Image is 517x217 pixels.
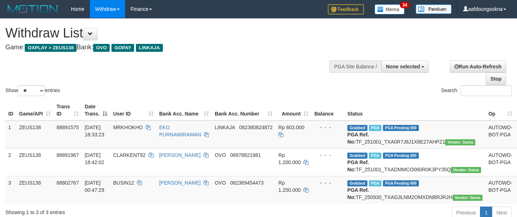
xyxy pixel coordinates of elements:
span: [DATE] 00:47:29 [84,180,104,193]
span: Copy 08978821981 to clipboard [230,152,261,158]
span: Marked by aafsreyleap [369,180,381,186]
span: [DATE] 18:42:02 [84,152,104,165]
span: LINKAJA [136,44,163,52]
td: 2 [5,148,16,176]
th: Game/API: activate to sort column ascending [16,100,54,121]
div: - - - [314,124,342,131]
b: PGA Ref. No: [347,187,369,200]
td: TF_250930_TXAG3LNM2OMXDNBRJR2H [344,176,485,204]
th: Bank Acc. Number: activate to sort column ascending [212,100,275,121]
td: TF_251001_TXA0R7J8J1X8E27AHPZ1 [344,121,485,149]
img: Feedback.jpg [328,4,364,14]
span: OVO [215,152,226,158]
th: ID [5,100,16,121]
h4: Game: Bank: [5,44,338,51]
td: AUTOWD-BOT-PGA [485,121,515,149]
span: BUSIN12 [113,180,134,186]
span: OXPLAY > ZEUS138 [25,44,77,52]
th: Status [344,100,485,121]
a: [PERSON_NAME] [159,180,201,186]
div: - - - [314,179,342,186]
th: Trans ID: activate to sort column ascending [54,100,82,121]
span: GOPAY [111,44,134,52]
span: Vendor URL: https://trx31.1velocity.biz [445,139,475,145]
span: LINKAJA [215,125,235,130]
span: Grabbed [347,180,367,186]
a: [PERSON_NAME] [159,152,201,158]
b: PGA Ref. No: [347,159,369,172]
th: Balance [311,100,344,121]
th: User ID: activate to sort column ascending [110,100,156,121]
span: PGA Pending [383,153,419,159]
a: Stop [486,73,506,85]
td: AUTOWD-BOT-PGA [485,176,515,204]
span: Grabbed [347,153,367,159]
img: MOTION_logo.png [5,4,60,14]
td: ZEUS138 [16,148,54,176]
td: 3 [5,176,16,204]
span: Copy 082380824872 to clipboard [239,125,273,130]
span: 34 [400,2,410,8]
span: PGA Pending [383,180,419,186]
img: Button%20Memo.svg [375,4,405,14]
h1: Withdraw List [5,26,338,40]
button: None selected [381,60,429,73]
th: Op: activate to sort column ascending [485,100,515,121]
div: Showing 1 to 3 of 3 entries [5,206,210,216]
span: Rp 1.250.000 [278,180,301,193]
div: PGA Site Balance / [329,60,381,73]
th: Amount: activate to sort column ascending [275,100,311,121]
span: Vendor URL: https://trx31.1velocity.biz [453,195,483,201]
span: Rp 1.200.000 [278,152,301,165]
td: TF_251001_TXADMMCO060R0K3PY35Q [344,148,485,176]
span: Marked by aafpengsreynich [369,125,381,131]
a: Run Auto-Refresh [450,60,506,73]
label: Show entries [5,85,60,96]
td: AUTOWD-BOT-PGA [485,148,515,176]
span: Rp 803.000 [278,125,304,130]
td: ZEUS138 [16,121,54,149]
span: 88891575 [56,125,79,130]
th: Date Trans.: activate to sort column descending [82,100,110,121]
th: Bank Acc. Name: activate to sort column ascending [156,100,212,121]
td: 1 [5,121,16,149]
select: Showentries [18,85,45,96]
span: None selected [386,64,420,69]
a: EKO PURNAWIRAWAN [159,125,201,137]
span: 88802767 [56,180,79,186]
span: OVO [215,180,226,186]
span: [DATE] 18:33:23 [84,125,104,137]
span: Marked by aafpengsreynich [369,153,381,159]
span: 88891967 [56,152,79,158]
span: MRKHOKHO [113,125,143,130]
b: PGA Ref. No: [347,132,369,145]
span: PGA Pending [383,125,419,131]
div: - - - [314,152,342,159]
td: ZEUS138 [16,176,54,204]
label: Search: [441,85,512,96]
span: CLARKENT92 [113,152,146,158]
span: Copy 082369454473 to clipboard [230,180,264,186]
input: Search: [461,85,512,96]
span: Vendor URL: https://trx31.1velocity.biz [451,167,481,173]
span: Grabbed [347,125,367,131]
img: panduan.png [416,4,452,14]
span: OVO [93,44,110,52]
